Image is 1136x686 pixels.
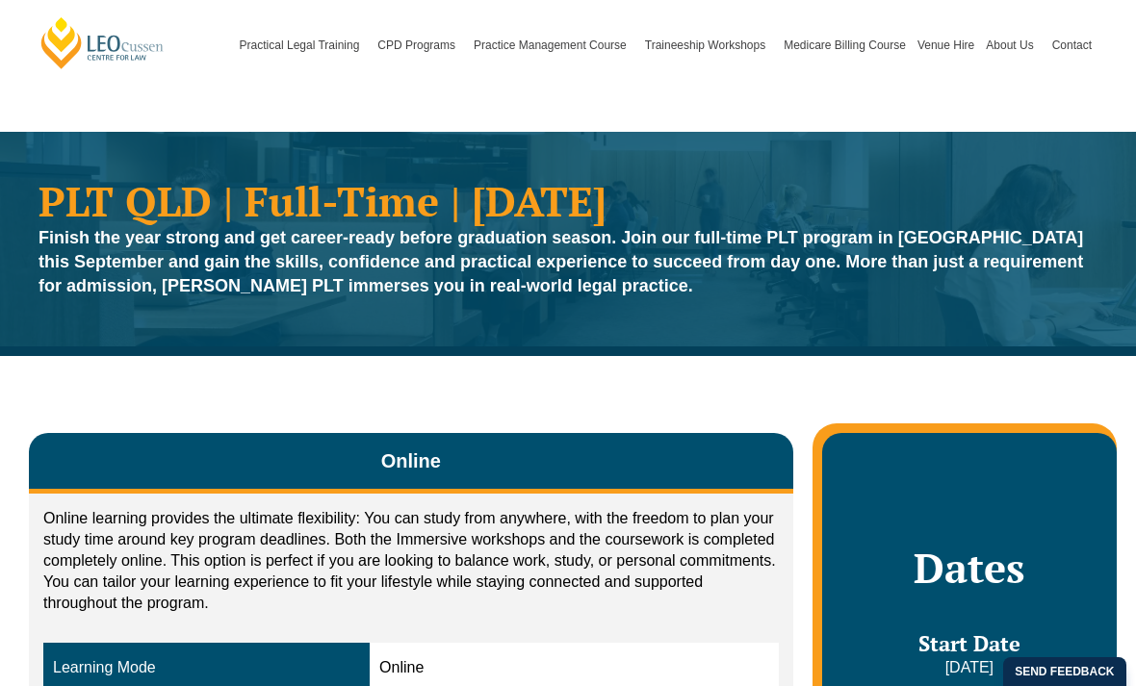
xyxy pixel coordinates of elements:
[234,4,373,87] a: Practical Legal Training
[39,180,1097,221] h1: PLT QLD | Full-Time | [DATE]
[841,544,1097,592] h2: Dates
[372,4,468,87] a: CPD Programs
[639,4,778,87] a: Traineeship Workshops
[381,447,441,474] span: Online
[43,508,779,614] p: Online learning provides the ultimate flexibility: You can study from anywhere, with the freedom ...
[912,4,980,87] a: Venue Hire
[39,228,1083,295] strong: Finish the year strong and get career-ready before graduation season. Join our full-time PLT prog...
[1046,4,1097,87] a: Contact
[980,4,1046,87] a: About Us
[379,657,769,679] div: Online
[918,629,1020,657] span: Start Date
[53,657,360,679] div: Learning Mode
[778,4,912,87] a: Medicare Billing Course
[39,15,167,70] a: [PERSON_NAME] Centre for Law
[841,657,1097,678] p: [DATE]
[468,4,639,87] a: Practice Management Course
